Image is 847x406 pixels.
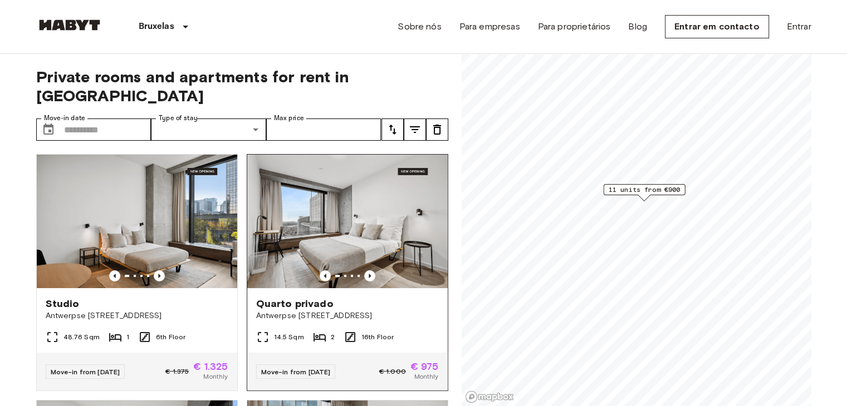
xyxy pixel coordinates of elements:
span: Monthly [203,372,228,382]
button: Choose date [37,118,60,141]
span: 1 [126,332,129,342]
span: 2 [331,332,335,342]
span: € 975 [410,362,439,372]
span: Antwerpse [STREET_ADDRESS] [46,310,228,321]
span: 6th Floor [156,332,185,342]
p: Bruxelas [139,20,174,33]
img: Habyt [36,19,103,31]
span: Private rooms and apartments for rent in [GEOGRAPHIC_DATA] [36,67,448,105]
img: Marketing picture of unit BE-23-003-063-002 [247,155,448,288]
button: tune [426,118,448,141]
a: Entrar [787,20,811,33]
span: Studio [46,297,80,310]
span: € 1.000 [379,367,406,377]
a: Sobre nós [398,20,441,33]
button: Previous image [109,270,120,281]
a: Para empresas [459,20,520,33]
label: Max price [274,113,304,123]
div: Map marker [603,184,685,201]
span: Move-in from [DATE] [51,368,120,376]
span: € 1.375 [165,367,189,377]
span: Quarto privado [256,297,334,310]
span: Antwerpse [STREET_ADDRESS] [256,310,439,321]
span: € 1.325 [193,362,228,372]
button: Previous image [154,270,165,281]
img: Marketing picture of unit BE-23-003-013-001 [37,155,237,288]
label: Type of stay [159,113,198,123]
button: Previous image [364,270,375,281]
a: Marketing picture of unit BE-23-003-013-001Previous imagePrevious imageStudioAntwerpse [STREET_AD... [36,154,238,391]
span: 48.76 Sqm [63,332,100,342]
a: Blog [628,20,647,33]
a: Marketing picture of unit BE-23-003-063-002Previous imagePrevious imageQuarto privadoAntwerpse [S... [247,154,448,391]
span: 14.5 Sqm [274,332,304,342]
a: Mapbox logo [465,390,514,403]
span: 16th Floor [361,332,394,342]
label: Move-in date [44,113,85,123]
span: Move-in from [DATE] [261,368,331,376]
a: Para proprietários [538,20,611,33]
button: tune [404,118,426,141]
a: Entrar em contacto [665,15,769,38]
span: 11 units from €900 [608,185,680,195]
button: Previous image [320,270,331,281]
span: Monthly [414,372,438,382]
button: tune [381,118,404,141]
